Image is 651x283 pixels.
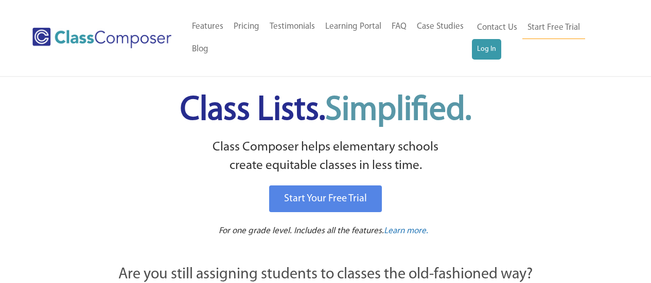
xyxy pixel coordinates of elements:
[284,194,367,204] span: Start Your Free Trial
[522,16,585,40] a: Start Free Trial
[187,15,472,61] nav: Header Menu
[187,38,214,61] a: Blog
[472,16,522,39] a: Contact Us
[62,138,590,176] p: Class Composer helps elementary schools create equitable classes in less time.
[219,227,384,235] span: For one grade level. Includes all the features.
[269,185,382,212] a: Start Your Free Trial
[472,16,611,60] nav: Header Menu
[384,227,428,235] span: Learn more.
[180,94,471,127] span: Class Lists.
[472,39,501,60] a: Log In
[325,94,471,127] span: Simplified.
[32,28,171,48] img: Class Composer
[187,15,228,38] a: Features
[320,15,386,38] a: Learning Portal
[384,225,428,238] a: Learn more.
[228,15,265,38] a: Pricing
[265,15,320,38] a: Testimonials
[386,15,412,38] a: FAQ
[412,15,469,38] a: Case Studies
